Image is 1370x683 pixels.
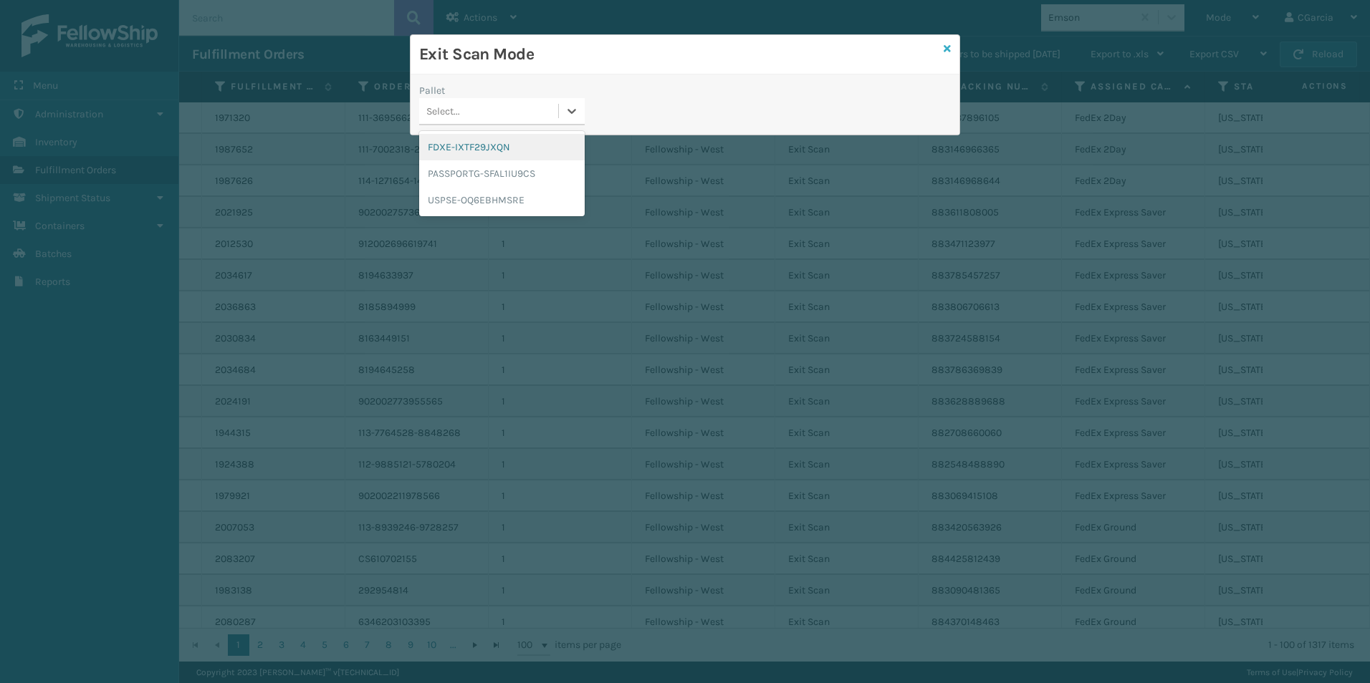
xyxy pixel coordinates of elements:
[419,160,585,187] div: PASSPORTG-SFAL1IU9CS
[426,104,460,119] div: Select...
[419,134,585,160] div: FDXE-IXTF29JXQN
[419,44,938,65] h3: Exit Scan Mode
[419,187,585,213] div: USPSE-OQ6EBHMSRE
[419,83,445,98] label: Pallet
